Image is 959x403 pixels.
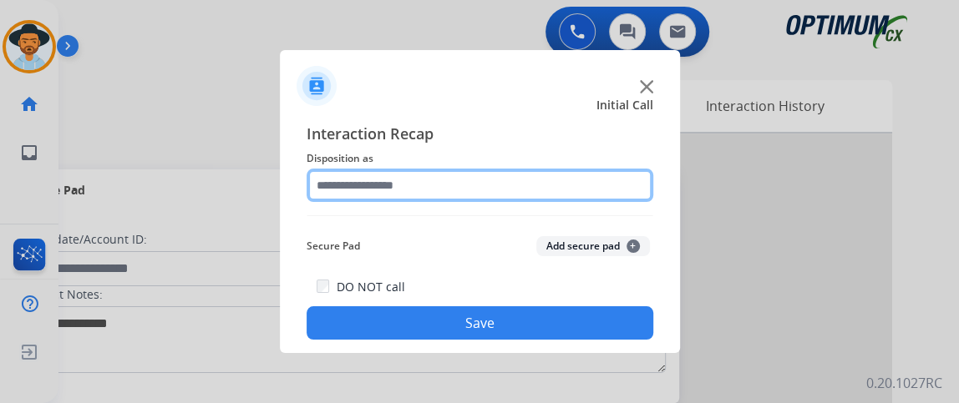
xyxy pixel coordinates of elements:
[336,279,404,295] label: DO NOT call
[627,239,640,253] span: +
[307,306,653,340] button: Save
[307,122,653,149] span: Interaction Recap
[866,373,942,393] p: 0.20.1027RC
[307,236,360,256] span: Secure Pad
[536,236,650,256] button: Add secure pad+
[307,149,653,169] span: Disposition as
[596,97,653,113] span: Initial Call
[297,66,337,106] img: contactIcon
